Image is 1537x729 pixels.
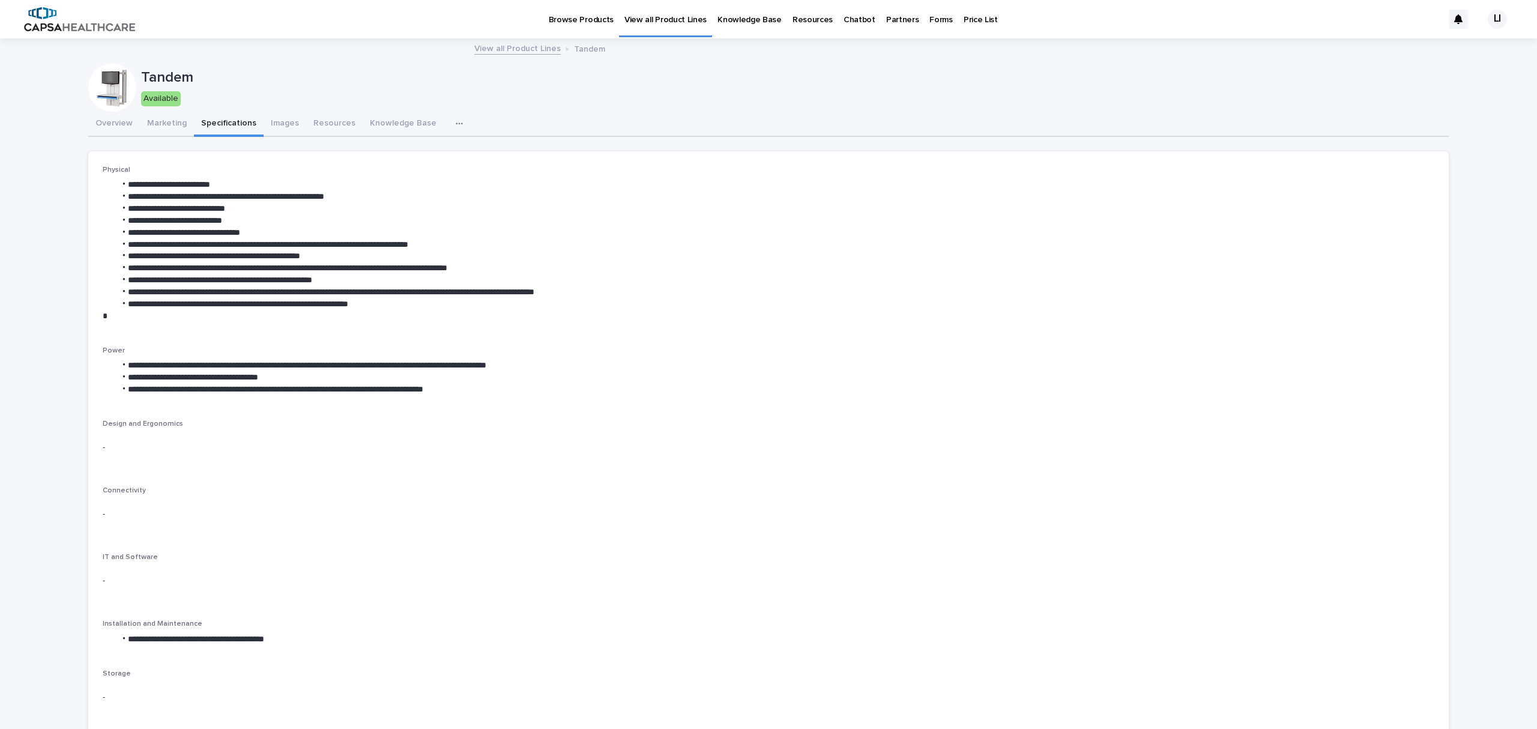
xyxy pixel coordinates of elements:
span: IT and Software [103,554,158,561]
img: B5p4sRfuTuC72oLToeu7 [24,7,135,31]
p: Tandem [141,69,1444,86]
button: Specifications [194,112,264,137]
button: Images [264,112,306,137]
span: Power [103,347,125,354]
span: Storage [103,670,131,677]
span: Connectivity [103,487,146,494]
span: Installation and Maintenance [103,620,202,628]
p: - [103,508,1434,521]
span: Physical [103,166,130,174]
button: Resources [306,112,363,137]
div: LI [1488,10,1507,29]
a: View all Product Lines [474,41,561,55]
p: - [103,441,1434,454]
p: - [103,575,1434,587]
button: Marketing [140,112,194,137]
p: Tandem [574,41,605,55]
p: - [103,691,1434,704]
span: Design and Ergonomics [103,420,183,428]
button: Overview [88,112,140,137]
div: Available [141,91,181,106]
button: Knowledge Base [363,112,444,137]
